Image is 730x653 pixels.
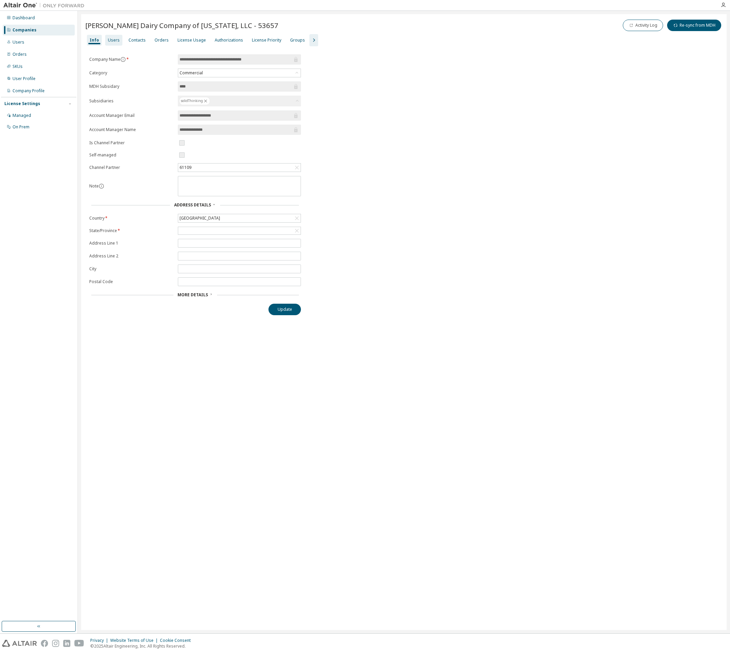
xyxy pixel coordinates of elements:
[13,76,36,81] div: User Profile
[63,640,70,647] img: linkedin.svg
[179,215,221,222] div: [GEOGRAPHIC_DATA]
[623,20,663,31] button: Activity Log
[179,164,192,171] div: 61109
[13,52,27,57] div: Orders
[667,20,721,31] button: Re-sync from MDH
[89,216,174,221] label: Country
[13,124,29,130] div: On Prem
[89,228,174,233] label: State/Province
[178,292,208,298] span: More Details
[160,638,195,643] div: Cookie Consent
[178,69,301,77] div: Commercial
[174,202,211,208] span: Address Details
[90,643,195,649] p: © 2025 Altair Engineering, Inc. All Rights Reserved.
[179,97,210,105] div: solidThinking
[89,279,174,284] label: Postal Code
[252,37,281,43] div: License Priority
[85,21,278,30] span: [PERSON_NAME] Dairy Company of [US_STATE], LLC - 53657
[89,98,174,104] label: Subsidiaries
[89,183,99,189] label: Note
[13,27,37,33] div: Companies
[108,37,120,43] div: Users
[89,127,174,132] label: Account Manager Name
[89,57,174,62] label: Company Name
[178,96,301,106] div: solidThinking
[178,164,301,172] div: 61109
[90,638,110,643] div: Privacy
[89,70,174,76] label: Category
[178,37,206,43] div: License Usage
[13,88,45,94] div: Company Profile
[2,640,37,647] img: altair_logo.svg
[3,2,88,9] img: Altair One
[90,37,99,43] div: Info
[268,304,301,315] button: Update
[89,165,174,170] label: Channel Partner
[41,640,48,647] img: facebook.svg
[89,266,174,272] label: City
[89,140,174,146] label: Is Channel Partner
[155,37,169,43] div: Orders
[215,37,243,43] div: Authorizations
[4,101,40,106] div: License Settings
[13,40,24,45] div: Users
[89,253,174,259] label: Address Line 2
[89,113,174,118] label: Account Manager Email
[89,241,174,246] label: Address Line 1
[290,37,305,43] div: Groups
[110,638,160,643] div: Website Terms of Use
[128,37,146,43] div: Contacts
[89,84,174,89] label: MDH Subsidary
[120,57,126,62] button: information
[52,640,59,647] img: instagram.svg
[13,64,23,69] div: SKUs
[13,15,35,21] div: Dashboard
[99,183,104,189] button: information
[179,69,204,77] div: Commercial
[89,152,174,158] label: Self-managed
[74,640,84,647] img: youtube.svg
[178,214,301,222] div: [GEOGRAPHIC_DATA]
[13,113,31,118] div: Managed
